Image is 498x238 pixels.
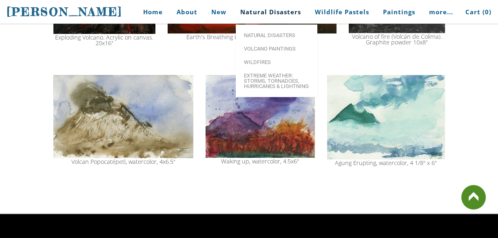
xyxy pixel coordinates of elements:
[206,75,315,158] img: agung volcano painting
[236,55,317,69] a: Wildfires
[7,5,122,19] span: [PERSON_NAME]
[53,159,193,165] div: Volcan Popocatépetl, watercolor, 4x6.5"
[244,46,309,51] span: Volcano paintings
[53,75,193,158] img: volcan popocatepeti
[131,3,169,21] a: Home
[168,34,336,40] div: Earth's Breathing Lung. Acrylic on canvas. 30x40"
[7,4,122,20] a: [PERSON_NAME]
[234,3,307,21] a: Natural Disasters
[205,3,232,21] a: New
[349,34,445,46] div: Volcano of fire (Volcán de Colima). Graphite powder 10x8"
[244,59,309,65] span: Wildfires
[170,3,204,21] a: About
[459,3,491,21] a: Cart (0)
[53,35,155,46] div: Exploding Volcano. Acrylic on canvas. 20x16"
[327,160,445,166] div: Agung Erupting, watercolor, 4 1/8" x 6"
[206,159,315,164] div: Waking up, watercolor, 4.5x6"
[423,3,459,21] a: more...
[236,42,317,55] a: Volcano paintings
[236,69,317,93] a: Extreme Weather: Storms, Tornadoes, Hurricanes & Lightning
[377,3,421,21] a: Paintings
[236,29,317,42] a: Natural Disasters
[327,75,445,159] img: Agung Erupting
[309,3,375,21] a: Wildlife Pastels
[244,33,309,38] span: Natural Disasters
[244,73,309,89] span: Extreme Weather: Storms, Tornadoes, Hurricanes & Lightning
[485,8,489,16] span: 0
